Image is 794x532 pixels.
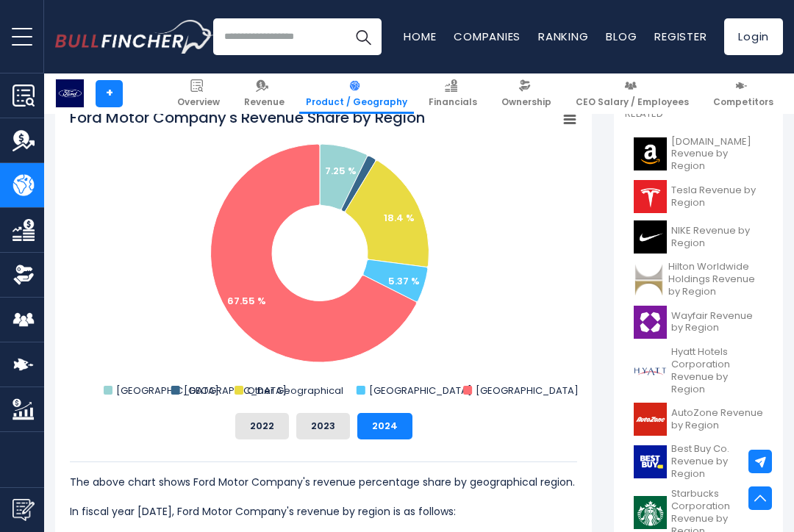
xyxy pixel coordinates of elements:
[70,503,577,520] p: In fiscal year [DATE], Ford Motor Company's revenue by region is as follows:
[357,413,412,439] button: 2024
[306,96,407,108] span: Product / Geography
[325,164,357,178] text: 7.25 %
[634,180,667,213] img: TSLA logo
[422,73,484,114] a: Financials
[625,399,772,439] a: AutoZone Revenue by Region
[724,18,783,55] a: Login
[625,439,772,484] a: Best Buy Co. Revenue by Region
[177,96,220,108] span: Overview
[12,264,35,286] img: Ownership
[671,136,763,173] span: [DOMAIN_NAME] Revenue by Region
[625,302,772,342] a: Wayfair Revenue by Region
[634,263,664,296] img: HLT logo
[634,306,667,339] img: W logo
[369,384,472,398] text: [GEOGRAPHIC_DATA]
[671,407,763,432] span: AutoZone Revenue by Region
[454,29,521,44] a: Companies
[501,96,551,108] span: Ownership
[625,257,772,302] a: Hilton Worldwide Holdings Revenue by Region
[70,107,577,401] svg: Ford Motor Company's Revenue Share by Region
[634,137,667,170] img: AMZN logo
[625,342,772,400] a: Hyatt Hotels Corporation Revenue by Region
[713,96,773,108] span: Competitors
[569,73,695,114] a: CEO Salary / Employees
[634,445,667,478] img: BBY logo
[296,413,350,439] button: 2023
[606,29,637,44] a: Blog
[625,217,772,257] a: NIKE Revenue by Region
[184,384,287,398] text: [GEOGRAPHIC_DATA]
[671,346,763,396] span: Hyatt Hotels Corporation Revenue by Region
[237,73,291,114] a: Revenue
[384,211,415,225] text: 18.4 %
[625,176,772,217] a: Tesla Revenue by Region
[671,310,763,335] span: Wayfair Revenue by Region
[55,20,214,54] img: Bullfincher logo
[70,107,425,128] tspan: Ford Motor Company's Revenue Share by Region
[495,73,558,114] a: Ownership
[244,96,285,108] span: Revenue
[235,413,289,439] button: 2022
[668,261,763,298] span: Hilton Worldwide Holdings Revenue by Region
[538,29,588,44] a: Ranking
[247,384,343,398] text: Other Geographical
[56,79,84,107] img: F logo
[625,108,772,121] p: Related
[707,73,780,114] a: Competitors
[227,294,266,308] text: 67.55 %
[345,18,382,55] button: Search
[654,29,707,44] a: Register
[671,225,763,250] span: NIKE Revenue by Region
[634,496,667,529] img: SBUX logo
[299,73,414,114] a: Product / Geography
[404,29,436,44] a: Home
[429,96,477,108] span: Financials
[634,220,667,254] img: NKE logo
[171,73,226,114] a: Overview
[671,184,763,209] span: Tesla Revenue by Region
[625,132,772,177] a: [DOMAIN_NAME] Revenue by Region
[55,20,213,54] a: Go to homepage
[96,80,123,107] a: +
[70,473,577,491] p: The above chart shows Ford Motor Company's revenue percentage share by geographical region.
[671,443,763,481] span: Best Buy Co. Revenue by Region
[116,384,219,398] text: [GEOGRAPHIC_DATA]
[634,354,667,387] img: H logo
[476,384,579,398] text: [GEOGRAPHIC_DATA]
[388,274,420,288] text: 5.37 %
[576,96,689,108] span: CEO Salary / Employees
[634,403,667,436] img: AZO logo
